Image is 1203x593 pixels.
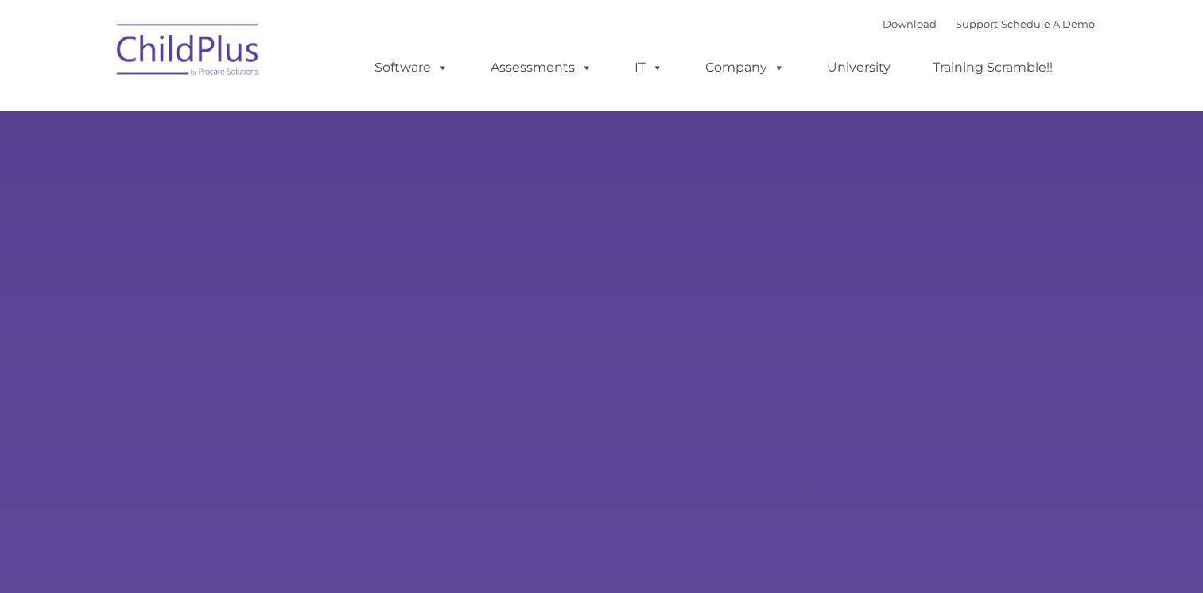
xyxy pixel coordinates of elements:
a: Assessments [475,52,608,83]
a: Training Scramble!! [917,52,1069,83]
a: Software [359,52,464,83]
a: Support [956,17,998,30]
a: Download [883,17,937,30]
img: ChildPlus by Procare Solutions [109,13,268,92]
a: IT [619,52,679,83]
a: Company [689,52,801,83]
a: University [811,52,906,83]
font: | [883,17,1095,30]
a: Schedule A Demo [1001,17,1095,30]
